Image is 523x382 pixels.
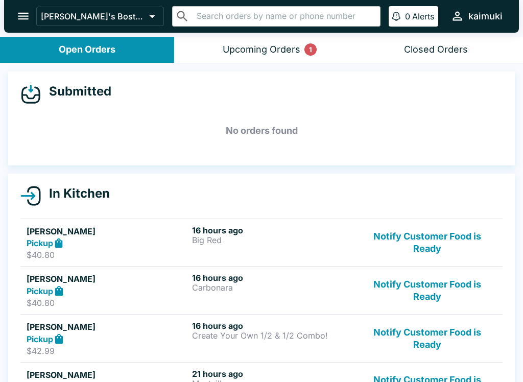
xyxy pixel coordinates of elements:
[412,11,434,21] p: Alerts
[41,84,111,99] h4: Submitted
[20,314,503,362] a: [PERSON_NAME]Pickup$42.9916 hours agoCreate Your Own 1/2 & 1/2 Combo!Notify Customer Food is Ready
[192,225,353,235] h6: 16 hours ago
[59,44,115,56] div: Open Orders
[468,10,503,22] div: kaimuki
[27,225,188,237] h5: [PERSON_NAME]
[405,11,410,21] p: 0
[20,219,503,267] a: [PERSON_NAME]Pickup$40.8016 hours agoBig RedNotify Customer Food is Ready
[223,44,300,56] div: Upcoming Orders
[27,369,188,381] h5: [PERSON_NAME]
[194,9,376,23] input: Search orders by name or phone number
[192,283,353,292] p: Carbonara
[192,273,353,283] h6: 16 hours ago
[20,112,503,149] h5: No orders found
[358,273,496,308] button: Notify Customer Food is Ready
[41,11,145,21] p: [PERSON_NAME]'s Boston Pizza
[358,225,496,260] button: Notify Customer Food is Ready
[27,250,188,260] p: $40.80
[27,346,188,356] p: $42.99
[309,44,312,55] p: 1
[36,7,164,26] button: [PERSON_NAME]'s Boston Pizza
[192,331,353,340] p: Create Your Own 1/2 & 1/2 Combo!
[27,334,53,344] strong: Pickup
[27,273,188,285] h5: [PERSON_NAME]
[192,369,353,379] h6: 21 hours ago
[20,266,503,314] a: [PERSON_NAME]Pickup$40.8016 hours agoCarbonaraNotify Customer Food is Ready
[446,5,507,27] button: kaimuki
[10,3,36,29] button: open drawer
[192,235,353,245] p: Big Red
[41,186,110,201] h4: In Kitchen
[27,286,53,296] strong: Pickup
[27,238,53,248] strong: Pickup
[27,298,188,308] p: $40.80
[27,321,188,333] h5: [PERSON_NAME]
[192,321,353,331] h6: 16 hours ago
[358,321,496,356] button: Notify Customer Food is Ready
[404,44,468,56] div: Closed Orders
